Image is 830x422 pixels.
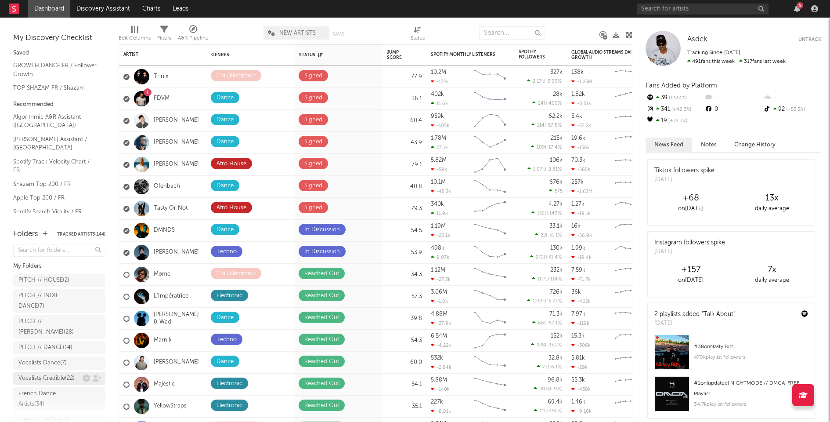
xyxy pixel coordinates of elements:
[304,181,322,191] div: Signed
[541,233,546,238] span: 22
[217,159,246,169] div: Afro House
[531,122,563,128] div: ( )
[546,299,561,304] span: -5.77 %
[431,298,448,304] div: -1.8k
[217,181,234,191] div: Dance
[537,364,563,370] div: ( )
[18,389,80,410] div: French Dance Artists ( 34 )
[545,101,561,106] span: +400 %
[546,211,561,216] span: +149 %
[470,110,510,132] svg: Chart title
[546,343,561,348] span: -23.2 %
[13,387,105,411] a: French Dance Artists(34)
[694,399,808,410] div: 34.7k playlist followers
[431,179,446,185] div: 10.1M
[154,311,202,326] a: [PERSON_NAME] & Wad
[387,182,422,192] div: 40.8
[217,335,237,345] div: Techno
[470,66,510,88] svg: Chart title
[519,49,549,60] div: Spotify Followers
[13,193,97,203] a: Apple Top 200 / FR
[571,355,585,361] div: 5.81k
[546,145,561,150] span: -17.4 %
[650,204,731,214] div: on [DATE]
[571,255,592,260] div: -19.4k
[13,244,105,257] input: Search for folders...
[217,247,237,257] div: Techno
[687,35,707,44] a: Asdek
[431,267,445,273] div: 1.12M
[431,255,449,260] div: 9.07k
[527,78,563,84] div: ( )
[646,138,692,152] button: News Feed
[431,223,446,229] div: 1.19M
[13,48,105,58] div: Saved
[470,308,510,330] svg: Chart title
[571,311,585,317] div: 7.97k
[479,26,545,40] input: Search...
[387,50,409,60] div: Jump Score
[571,189,592,194] div: -1.63M
[154,139,199,146] a: [PERSON_NAME]
[571,135,585,141] div: 19.6k
[157,22,171,47] div: Filters
[387,269,422,280] div: 34.3
[304,357,339,367] div: Reached Out
[551,135,563,141] div: 215k
[387,291,422,302] div: 57.3
[725,138,784,152] button: Change History
[532,276,563,282] div: ( )
[731,193,812,204] div: 13 x
[548,377,563,383] div: 96.8k
[571,101,591,106] div: -8.51k
[431,167,447,172] div: -59k
[571,79,592,84] div: -1.23M
[692,138,725,152] button: Notes
[571,245,585,251] div: 1.99k
[687,59,786,64] span: 317 fans last week
[119,33,151,44] div: Edit Columns
[704,92,762,104] div: --
[470,176,510,198] svg: Chart title
[13,61,97,79] a: GROWTH DANCE FR / Follower Growth
[654,310,735,319] div: 2 playlists added
[534,386,563,392] div: ( )
[18,291,80,312] div: PITCH // INDIE DANCE ( 7 )
[304,313,339,323] div: Reached Out
[470,132,510,154] svg: Chart title
[470,198,510,220] svg: Chart title
[13,207,97,217] a: Spotify Search Virality / FR
[571,91,585,97] div: 1.82k
[571,267,585,273] div: 7.59k
[18,358,67,368] div: Vocalists Dance ( 7 )
[387,247,422,258] div: 53.9
[527,166,563,172] div: ( )
[387,138,422,148] div: 43.9
[531,144,563,150] div: ( )
[387,116,422,126] div: 60.4
[18,373,75,384] div: Vocalists Credible ( 22 )
[654,319,735,328] div: [DATE]
[154,117,199,124] a: [PERSON_NAME]
[535,232,563,238] div: ( )
[470,264,510,286] svg: Chart title
[387,226,422,236] div: 54.5
[687,59,735,64] span: 491 fans this week
[387,379,422,390] div: 54.1
[304,71,322,81] div: Signed
[611,88,650,110] svg: Chart title
[387,160,422,170] div: 79.1
[533,167,545,172] span: 1.07k
[702,311,735,317] a: "Talk About"
[547,233,561,238] span: -51.1 %
[304,203,322,213] div: Signed
[332,32,344,36] button: Save
[470,220,510,242] svg: Chart title
[217,93,234,103] div: Dance
[571,50,637,60] div: Global Audio Streams Daily Growth
[533,79,544,84] span: 2.17k
[550,245,563,251] div: 130k
[646,92,704,104] div: 39
[431,211,448,216] div: 11.9k
[154,403,187,410] a: YellowStraps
